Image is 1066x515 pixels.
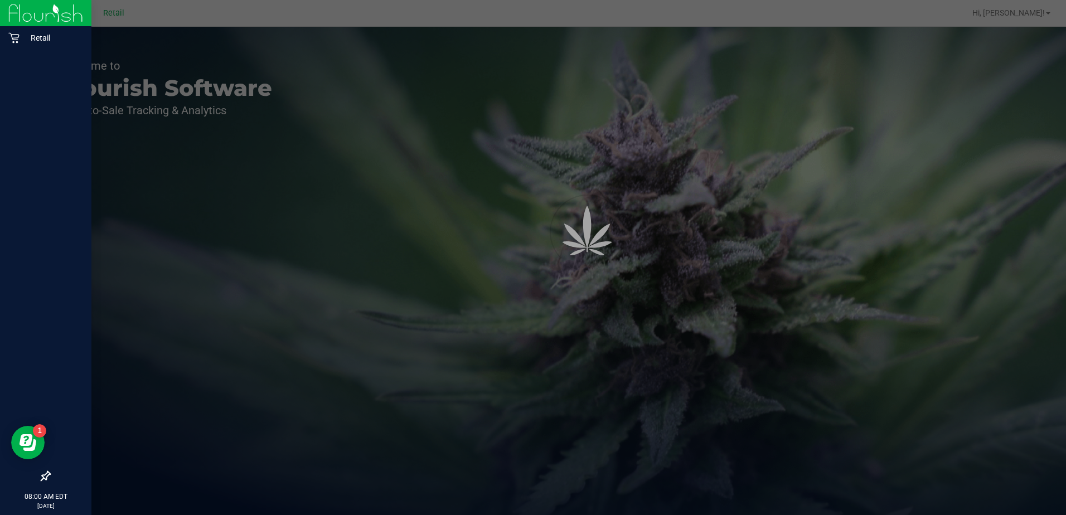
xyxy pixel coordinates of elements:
[8,32,20,43] inline-svg: Retail
[20,31,86,45] p: Retail
[33,424,46,438] iframe: Resource center unread badge
[5,492,86,502] p: 08:00 AM EDT
[11,426,45,459] iframe: Resource center
[5,502,86,510] p: [DATE]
